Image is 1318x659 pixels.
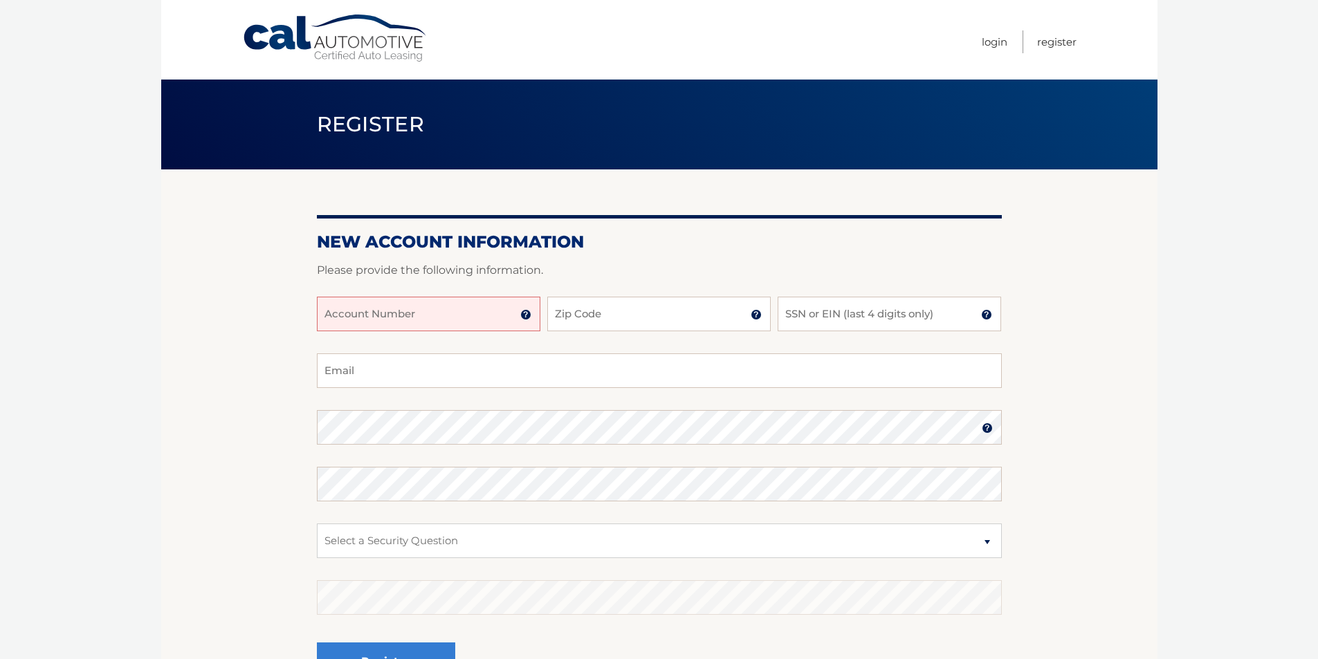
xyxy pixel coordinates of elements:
input: SSN or EIN (last 4 digits only) [778,297,1001,331]
a: Cal Automotive [242,14,429,63]
span: Register [317,111,425,137]
a: Login [982,30,1007,53]
img: tooltip.svg [520,309,531,320]
h2: New Account Information [317,232,1002,252]
img: tooltip.svg [981,309,992,320]
p: Please provide the following information. [317,261,1002,280]
input: Email [317,353,1002,388]
input: Account Number [317,297,540,331]
img: tooltip.svg [982,423,993,434]
img: tooltip.svg [751,309,762,320]
input: Zip Code [547,297,771,331]
a: Register [1037,30,1077,53]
